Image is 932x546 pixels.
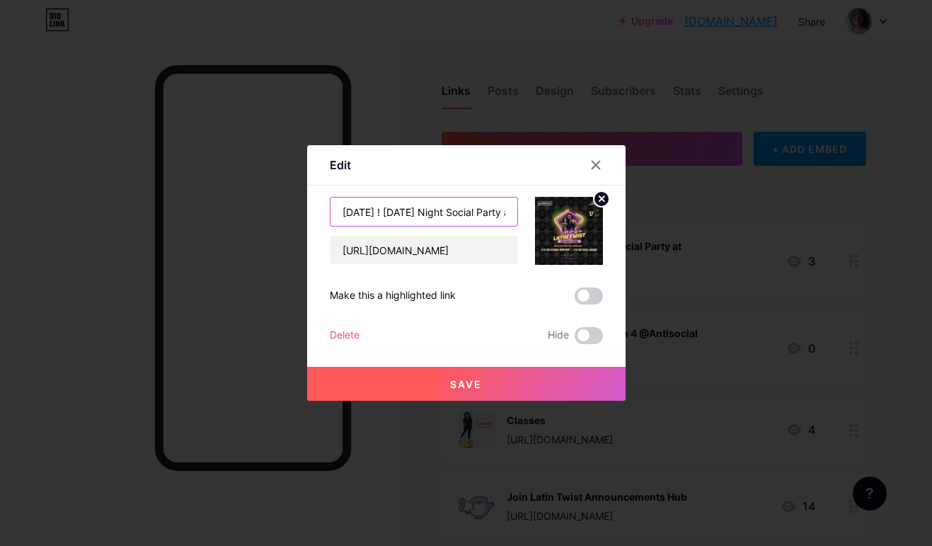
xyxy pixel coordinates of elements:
div: Edit [330,157,351,174]
input: URL [330,236,517,264]
button: Save [307,367,626,401]
input: Title [330,198,517,226]
img: link_thumbnail [535,197,603,265]
div: Delete [330,327,359,344]
span: Hide [548,327,569,344]
div: Make this a highlighted link [330,288,456,305]
span: Save [450,378,482,390]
